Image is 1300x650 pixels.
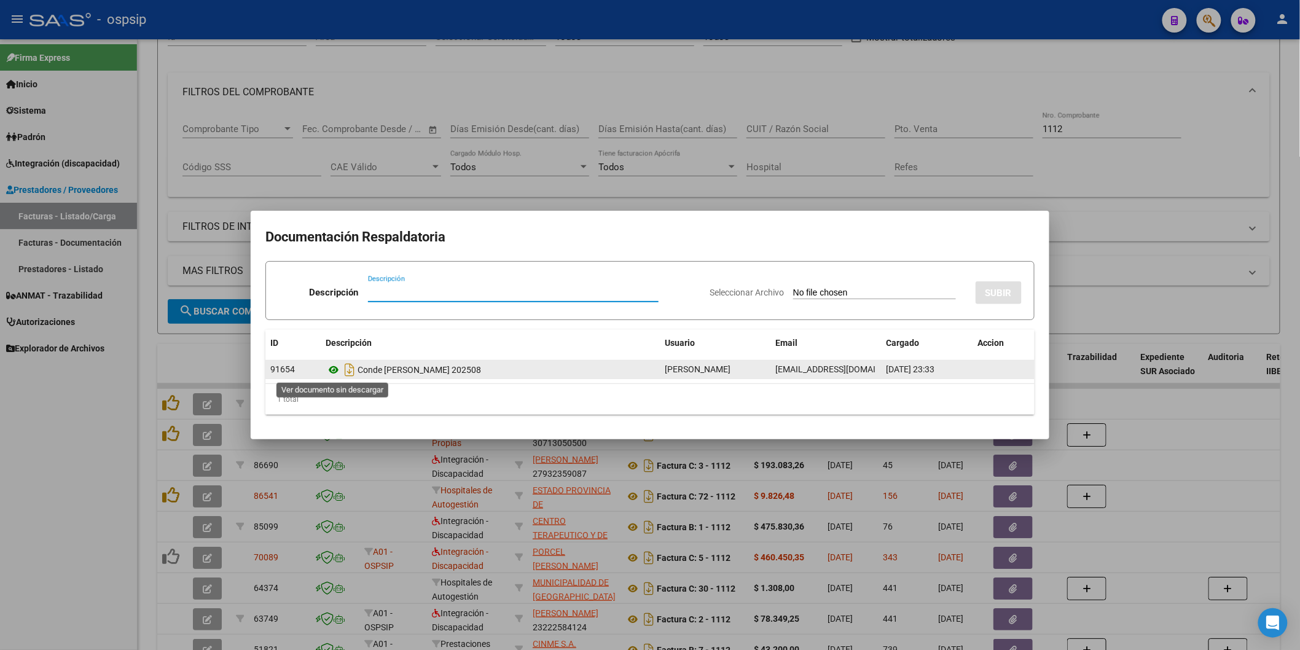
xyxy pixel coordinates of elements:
datatable-header-cell: Cargado [881,330,973,356]
datatable-header-cell: Usuario [660,330,770,356]
datatable-header-cell: Email [770,330,881,356]
i: Descargar documento [342,360,358,380]
span: ID [270,338,278,348]
span: Cargado [886,338,919,348]
div: 1 total [265,384,1035,415]
span: Descripción [326,338,372,348]
datatable-header-cell: Accion [973,330,1035,356]
span: Email [775,338,797,348]
span: [EMAIL_ADDRESS][DOMAIN_NAME] [775,364,912,374]
p: Descripción [309,286,358,300]
datatable-header-cell: Descripción [321,330,660,356]
h2: Documentación Respaldatoria [265,225,1035,249]
span: 91654 [270,364,295,374]
button: SUBIR [976,281,1022,304]
span: [DATE] 23:33 [886,364,934,374]
div: Conde [PERSON_NAME] 202508 [326,360,655,380]
span: Usuario [665,338,695,348]
datatable-header-cell: ID [265,330,321,356]
span: Seleccionar Archivo [710,288,784,297]
span: [PERSON_NAME] [665,364,730,374]
span: Accion [978,338,1004,348]
div: Open Intercom Messenger [1258,608,1288,638]
span: SUBIR [985,288,1012,299]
